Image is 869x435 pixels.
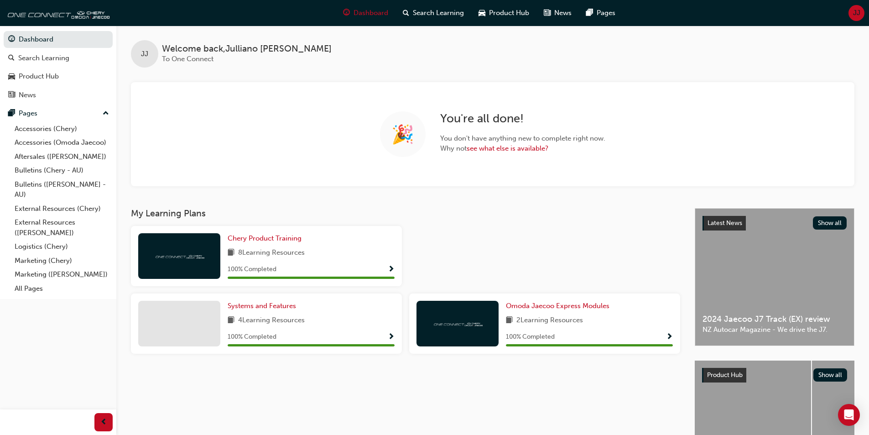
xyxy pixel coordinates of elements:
[516,315,583,326] span: 2 Learning Resources
[228,332,276,342] span: 100 % Completed
[11,267,113,282] a: Marketing ([PERSON_NAME])
[238,247,305,259] span: 8 Learning Resources
[813,216,847,230] button: Show all
[388,266,395,274] span: Show Progress
[403,7,409,19] span: search-icon
[162,44,332,54] span: Welcome back , Julliano [PERSON_NAME]
[666,331,673,343] button: Show Progress
[11,150,113,164] a: Aftersales ([PERSON_NAME])
[702,368,847,383] a: Product HubShow all
[228,301,300,311] a: Systems and Features
[413,8,464,18] span: Search Learning
[666,333,673,341] span: Show Progress
[8,36,15,44] span: guage-icon
[19,71,59,82] div: Product Hub
[597,8,615,18] span: Pages
[702,325,847,335] span: NZ Autocar Magazine - We drive the J7.
[100,417,107,428] span: prev-icon
[131,208,680,219] h3: My Learning Plans
[228,234,302,242] span: Chery Product Training
[848,5,864,21] button: JJ
[4,68,113,85] a: Product Hub
[586,7,593,19] span: pages-icon
[4,50,113,67] a: Search Learning
[702,216,847,231] a: Latest NewsShow all
[4,105,113,122] button: Pages
[8,73,15,81] span: car-icon
[8,91,15,100] span: news-icon
[388,264,395,275] button: Show Progress
[11,240,113,254] a: Logistics (Chery)
[141,49,148,59] span: JJ
[11,282,113,296] a: All Pages
[440,143,605,154] span: Why not
[11,202,113,216] a: External Resources (Chery)
[19,90,36,100] div: News
[18,53,69,63] div: Search Learning
[4,29,113,105] button: DashboardSearch LearningProduct HubNews
[228,264,276,275] span: 100 % Completed
[506,302,609,310] span: Omoda Jaecoo Express Modules
[506,315,513,326] span: book-icon
[228,315,234,326] span: book-icon
[395,4,471,22] a: search-iconSearch Learning
[536,4,579,22] a: news-iconNews
[19,108,37,119] div: Pages
[432,319,483,328] img: oneconnect
[228,233,305,244] a: Chery Product Training
[5,4,109,22] img: oneconnect
[471,4,536,22] a: car-iconProduct Hub
[228,247,234,259] span: book-icon
[853,8,860,18] span: JJ
[479,7,485,19] span: car-icon
[695,208,854,346] a: Latest NewsShow all2024 Jaecoo J7 Track (EX) reviewNZ Autocar Magazine - We drive the J7.
[11,163,113,178] a: Bulletins (Chery - AU)
[4,31,113,48] a: Dashboard
[4,87,113,104] a: News
[388,331,395,343] button: Show Progress
[11,215,113,240] a: External Resources ([PERSON_NAME])
[707,371,743,379] span: Product Hub
[8,54,15,63] span: search-icon
[391,129,414,140] span: 🎉
[708,219,742,227] span: Latest News
[544,7,551,19] span: news-icon
[506,301,613,311] a: Omoda Jaecoo Express Modules
[354,8,388,18] span: Dashboard
[228,302,296,310] span: Systems and Features
[336,4,395,22] a: guage-iconDashboard
[11,136,113,150] a: Accessories (Omoda Jaecoo)
[162,55,213,63] span: To One Connect
[440,133,605,144] span: You don ' t have anything new to complete right now.
[702,314,847,325] span: 2024 Jaecoo J7 Track (EX) review
[489,8,529,18] span: Product Hub
[8,110,15,118] span: pages-icon
[11,178,113,202] a: Bulletins ([PERSON_NAME] - AU)
[11,122,113,136] a: Accessories (Chery)
[506,332,555,342] span: 100 % Completed
[440,111,605,126] h2: You ' re all done!
[343,7,350,19] span: guage-icon
[579,4,623,22] a: pages-iconPages
[238,315,305,326] span: 4 Learning Resources
[103,108,109,120] span: up-icon
[813,368,848,382] button: Show all
[467,144,548,152] a: see what else is available?
[154,252,204,260] img: oneconnect
[388,333,395,341] span: Show Progress
[11,254,113,268] a: Marketing (Chery)
[838,404,860,426] div: Open Intercom Messenger
[554,8,572,18] span: News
